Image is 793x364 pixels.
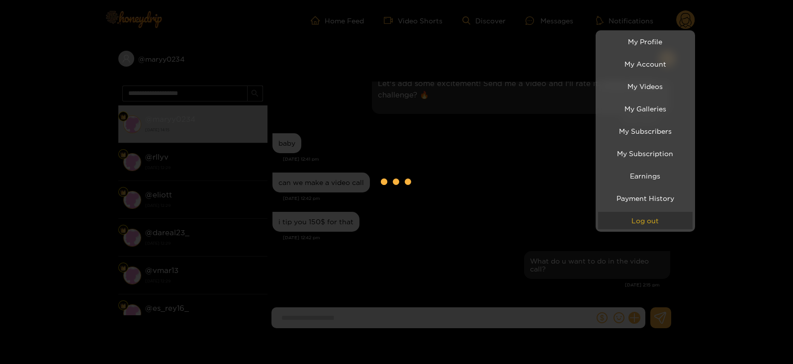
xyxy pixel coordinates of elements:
[598,212,693,229] button: Log out
[598,145,693,162] a: My Subscription
[598,167,693,184] a: Earnings
[598,189,693,207] a: Payment History
[598,122,693,140] a: My Subscribers
[598,100,693,117] a: My Galleries
[598,78,693,95] a: My Videos
[598,33,693,50] a: My Profile
[598,55,693,73] a: My Account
